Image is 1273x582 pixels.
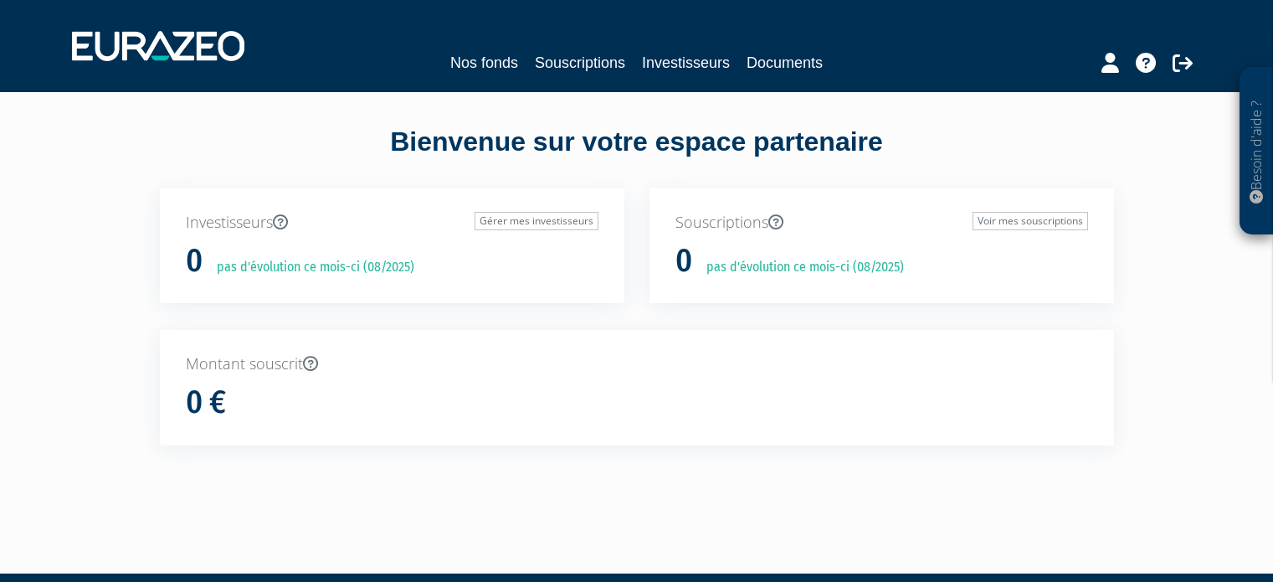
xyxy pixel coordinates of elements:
a: Investisseurs [642,51,730,75]
img: 1732889491-logotype_eurazeo_blanc_rvb.png [72,31,244,61]
p: Besoin d'aide ? [1247,76,1266,227]
a: Nos fonds [450,51,518,75]
a: Souscriptions [535,51,625,75]
h1: 0 [675,244,692,279]
p: Souscriptions [675,212,1088,234]
p: pas d'évolution ce mois-ci (08/2025) [205,258,414,277]
a: Gérer mes investisseurs [475,212,598,230]
h1: 0 [186,244,203,279]
p: Montant souscrit [186,353,1088,375]
a: Voir mes souscriptions [973,212,1088,230]
a: Documents [747,51,823,75]
h1: 0 € [186,385,226,420]
p: Investisseurs [186,212,598,234]
p: pas d'évolution ce mois-ci (08/2025) [695,258,904,277]
div: Bienvenue sur votre espace partenaire [147,123,1127,188]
